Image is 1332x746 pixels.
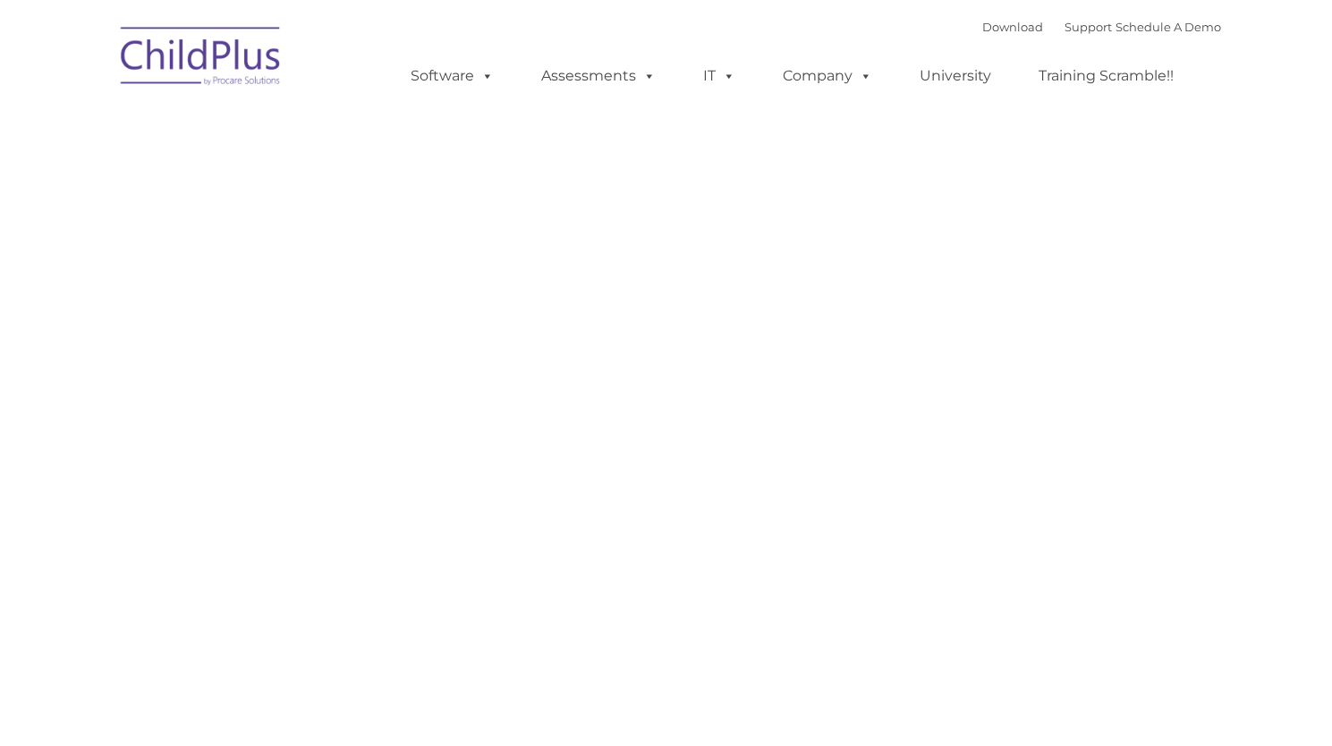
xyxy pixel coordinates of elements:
[982,20,1221,34] font: |
[765,58,890,94] a: Company
[523,58,674,94] a: Assessments
[1065,20,1112,34] a: Support
[393,58,512,94] a: Software
[902,58,1009,94] a: University
[1021,58,1192,94] a: Training Scramble!!
[112,14,291,104] img: ChildPlus by Procare Solutions
[685,58,753,94] a: IT
[1116,20,1221,34] a: Schedule A Demo
[982,20,1043,34] a: Download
